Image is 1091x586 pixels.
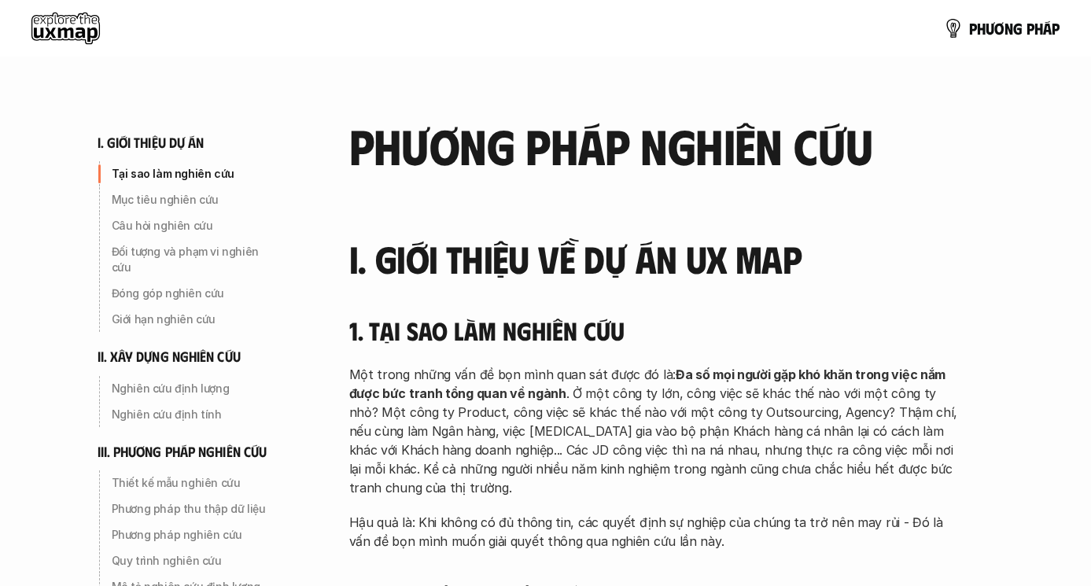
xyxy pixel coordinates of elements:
a: Tại sao làm nghiên cứu [98,161,286,186]
p: Nghiên cứu định lượng [112,381,280,396]
a: phươngpháp [944,13,1060,44]
p: Phương pháp nghiên cứu [112,527,280,543]
p: Mục tiêu nghiên cứu [112,192,280,208]
h6: i. giới thiệu dự án [98,134,205,152]
a: Nghiên cứu định lượng [98,376,286,401]
p: Đối tượng và phạm vi nghiên cứu [112,244,280,275]
p: Giới hạn nghiên cứu [112,311,280,327]
span: p [969,20,977,37]
h6: iii. phương pháp nghiên cứu [98,443,267,461]
p: Một trong những vấn đề bọn mình quan sát được đó là: . Ở một công ty lớn, công việc sẽ khác thế n... [349,365,963,497]
p: Nghiên cứu định tính [112,407,280,422]
span: h [1034,20,1043,37]
a: Quy trình nghiên cứu [98,548,286,573]
p: Thiết kế mẫu nghiên cứu [112,475,280,491]
span: g [1013,20,1023,37]
a: Phương pháp thu thập dữ liệu [98,496,286,522]
a: Câu hỏi nghiên cứu [98,213,286,238]
h2: phương pháp nghiên cứu [349,118,963,171]
span: ơ [994,20,1004,37]
p: Hậu quả là: Khi không có đủ thông tin, các quyết định sự nghiệp của chúng ta trở nên may rủi - Đó... [349,513,963,551]
span: ư [986,20,994,37]
p: Quy trình nghiên cứu [112,553,280,569]
span: p [1052,20,1060,37]
p: Câu hỏi nghiên cứu [112,218,280,234]
p: Tại sao làm nghiên cứu [112,166,280,182]
a: Đối tượng và phạm vi nghiên cứu [98,239,286,280]
span: h [977,20,986,37]
h4: 1. Tại sao làm nghiên cứu [349,315,963,345]
h6: ii. xây dựng nghiên cứu [98,348,241,366]
p: Phương pháp thu thập dữ liệu [112,501,280,517]
h3: I. Giới thiệu về dự án UX Map [349,238,963,280]
a: Thiết kế mẫu nghiên cứu [98,470,286,496]
span: p [1026,20,1034,37]
a: Phương pháp nghiên cứu [98,522,286,547]
p: Đóng góp nghiên cứu [112,286,280,301]
a: Đóng góp nghiên cứu [98,281,286,306]
a: Giới hạn nghiên cứu [98,307,286,332]
a: Mục tiêu nghiên cứu [98,187,286,212]
span: á [1043,20,1052,37]
a: Nghiên cứu định tính [98,402,286,427]
span: n [1004,20,1013,37]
